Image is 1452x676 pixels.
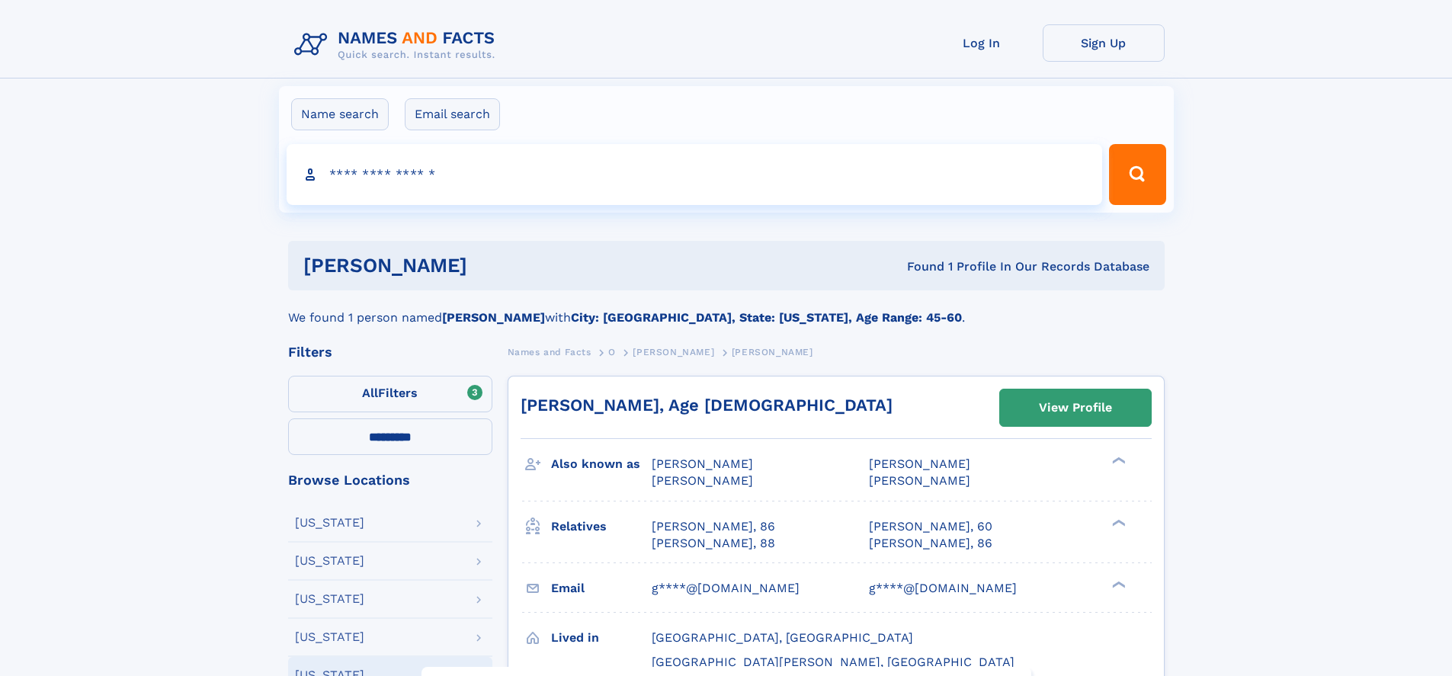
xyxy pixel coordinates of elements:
[1043,24,1165,62] a: Sign Up
[295,555,364,567] div: [US_STATE]
[303,256,688,275] h1: [PERSON_NAME]
[551,575,652,601] h3: Email
[288,24,508,66] img: Logo Names and Facts
[921,24,1043,62] a: Log In
[287,144,1103,205] input: search input
[288,473,492,487] div: Browse Locations
[1039,390,1112,425] div: View Profile
[1108,456,1127,466] div: ❯
[608,347,616,357] span: O
[652,473,753,488] span: [PERSON_NAME]
[551,625,652,651] h3: Lived in
[288,376,492,412] label: Filters
[551,451,652,477] h3: Also known as
[869,457,970,471] span: [PERSON_NAME]
[652,518,775,535] a: [PERSON_NAME], 86
[295,593,364,605] div: [US_STATE]
[405,98,500,130] label: Email search
[1108,517,1127,527] div: ❯
[521,396,893,415] a: [PERSON_NAME], Age [DEMOGRAPHIC_DATA]
[633,347,714,357] span: [PERSON_NAME]
[652,630,913,645] span: [GEOGRAPHIC_DATA], [GEOGRAPHIC_DATA]
[869,518,992,535] a: [PERSON_NAME], 60
[732,347,813,357] span: [PERSON_NAME]
[362,386,378,400] span: All
[652,535,775,552] a: [PERSON_NAME], 88
[652,457,753,471] span: [PERSON_NAME]
[508,342,591,361] a: Names and Facts
[608,342,616,361] a: O
[1109,144,1165,205] button: Search Button
[869,473,970,488] span: [PERSON_NAME]
[288,345,492,359] div: Filters
[1108,579,1127,589] div: ❯
[295,517,364,529] div: [US_STATE]
[291,98,389,130] label: Name search
[633,342,714,361] a: [PERSON_NAME]
[652,655,1014,669] span: [GEOGRAPHIC_DATA][PERSON_NAME], [GEOGRAPHIC_DATA]
[687,258,1149,275] div: Found 1 Profile In Our Records Database
[288,290,1165,327] div: We found 1 person named with .
[571,310,962,325] b: City: [GEOGRAPHIC_DATA], State: [US_STATE], Age Range: 45-60
[551,514,652,540] h3: Relatives
[295,631,364,643] div: [US_STATE]
[1000,389,1151,426] a: View Profile
[869,535,992,552] a: [PERSON_NAME], 86
[442,310,545,325] b: [PERSON_NAME]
